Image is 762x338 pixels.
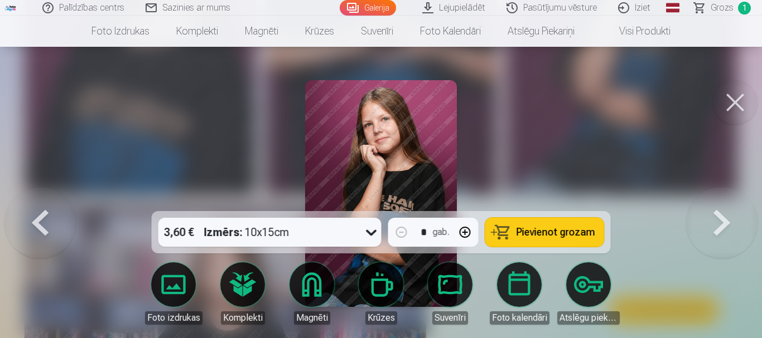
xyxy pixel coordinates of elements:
[78,16,163,47] a: Foto izdrukas
[221,311,265,325] div: Komplekti
[232,16,292,47] a: Magnēti
[419,262,481,325] a: Suvenīri
[365,311,397,325] div: Krūzes
[557,311,620,325] div: Atslēgu piekariņi
[711,1,734,14] span: Grozs
[204,224,243,240] strong: Izmērs :
[485,218,604,247] button: Pievienot grozam
[494,16,588,47] a: Atslēgu piekariņi
[738,2,751,14] span: 1
[145,311,202,325] div: Foto izdrukas
[557,262,620,325] a: Atslēgu piekariņi
[158,218,200,247] div: 3,60 €
[517,227,595,237] span: Pievienot grozam
[204,218,290,247] div: 10x15cm
[142,262,205,325] a: Foto izdrukas
[163,16,232,47] a: Komplekti
[281,262,343,325] a: Magnēti
[490,311,549,325] div: Foto kalendāri
[350,262,412,325] a: Krūzes
[292,16,348,47] a: Krūzes
[488,262,551,325] a: Foto kalendāri
[432,311,468,325] div: Suvenīri
[433,226,450,239] div: gab.
[294,311,330,325] div: Magnēti
[588,16,684,47] a: Visi produkti
[348,16,407,47] a: Suvenīri
[211,262,274,325] a: Komplekti
[4,4,17,11] img: /fa1
[407,16,494,47] a: Foto kalendāri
